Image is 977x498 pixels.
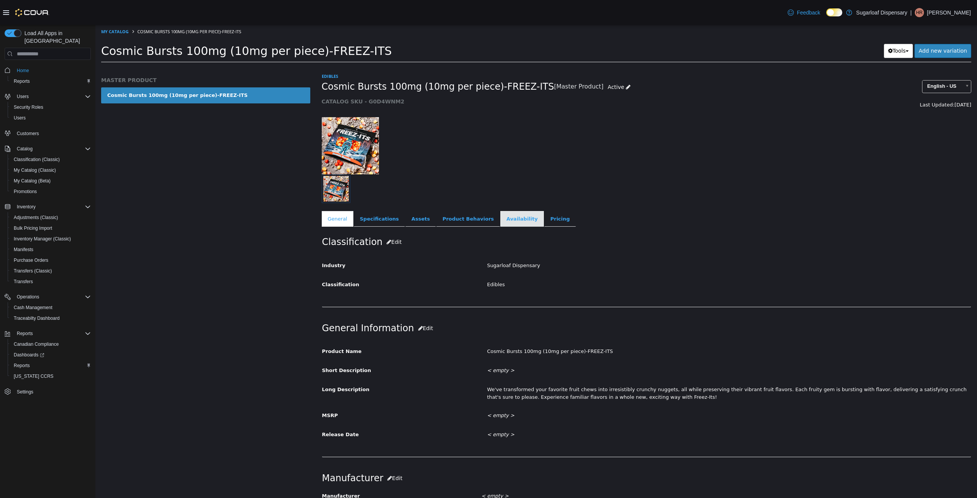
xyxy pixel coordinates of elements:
[927,8,971,17] p: [PERSON_NAME]
[14,225,52,231] span: Bulk Pricing Import
[2,128,94,139] button: Customers
[11,314,91,323] span: Traceabilty Dashboard
[17,93,29,100] span: Users
[386,384,881,398] div: < empty >
[17,330,33,337] span: Reports
[11,166,91,175] span: My Catalog (Classic)
[386,234,881,248] div: Sugarloaf Dispensary
[14,214,58,221] span: Adjustments (Classic)
[226,48,243,54] a: Edibles
[8,223,94,234] button: Bulk Pricing Import
[11,350,91,359] span: Dashboards
[8,360,94,371] button: Reports
[14,66,32,75] a: Home
[17,146,32,152] span: Catalog
[2,91,94,102] button: Users
[449,186,480,202] a: Pricing
[17,294,39,300] span: Operations
[459,59,508,65] small: [Master Product]
[11,224,55,233] a: Bulk Pricing Import
[2,328,94,339] button: Reports
[14,305,52,311] span: Cash Management
[14,268,52,274] span: Transfers (Classic)
[910,8,912,17] p: |
[8,313,94,324] button: Traceabilty Dashboard
[11,277,36,286] a: Transfers
[8,186,94,197] button: Promotions
[11,277,91,286] span: Transfers
[386,320,881,334] div: Cosmic Bursts 100mg (10mg per piece)-FREEZ-ITS
[386,403,881,417] div: < empty >
[11,77,33,86] a: Reports
[11,303,91,312] span: Cash Management
[11,187,91,196] span: Promotions
[11,103,46,112] a: Security Roles
[11,113,91,122] span: Users
[11,266,91,276] span: Transfers (Classic)
[14,247,33,253] span: Manifests
[824,77,859,83] span: Last Updated:
[915,8,924,17] div: Heather Richardson
[11,350,47,359] a: Dashboards
[11,372,56,381] a: [US_STATE] CCRS
[827,55,876,68] a: English - US
[11,361,91,370] span: Reports
[227,468,264,474] span: Manufacturer
[11,155,91,164] span: Classification (Classic)
[11,176,91,185] span: My Catalog (Beta)
[11,256,91,265] span: Purchase Orders
[827,56,866,68] span: English - US
[258,186,310,202] a: Specifications
[14,387,36,396] a: Settings
[14,178,51,184] span: My Catalog (Beta)
[8,234,94,244] button: Inventory Manager (Classic)
[386,253,881,267] div: Edibles
[916,8,922,17] span: HR
[819,19,876,33] a: Add new variation
[859,77,876,83] span: [DATE]
[508,55,539,69] a: Active
[11,187,40,196] a: Promotions
[14,78,30,84] span: Reports
[17,68,29,74] span: Home
[8,102,94,113] button: Security Roles
[14,92,91,101] span: Users
[6,52,215,59] h5: MASTER PRODUCT
[512,59,529,65] span: Active
[14,352,44,358] span: Dashboards
[11,234,74,243] a: Inventory Manager (Classic)
[826,8,842,16] input: Dark Mode
[14,329,36,338] button: Reports
[14,167,56,173] span: My Catalog (Classic)
[11,213,61,222] a: Adjustments (Classic)
[227,407,264,413] span: Release Date
[2,64,94,76] button: Home
[14,144,35,153] button: Catalog
[8,266,94,276] button: Transfers (Classic)
[287,210,310,224] button: Edit
[14,189,37,195] span: Promotions
[8,255,94,266] button: Purchase Orders
[17,204,35,210] span: Inventory
[42,4,146,10] span: Cosmic Bursts 100mg (10mg per piece)-FREEZ-ITS
[6,4,33,10] a: My Catalog
[11,256,52,265] a: Purchase Orders
[8,165,94,176] button: My Catalog (Classic)
[11,213,91,222] span: Adjustments (Classic)
[2,386,94,397] button: Settings
[8,244,94,255] button: Manifests
[11,361,33,370] a: Reports
[11,245,36,254] a: Manifests
[14,363,30,369] span: Reports
[227,324,266,329] span: Product Name
[405,186,448,202] a: Availability
[6,63,215,79] a: Cosmic Bursts 100mg (10mg per piece)-FREEZ-ITS
[14,257,48,263] span: Purchase Orders
[226,92,284,150] img: 150
[14,144,91,153] span: Catalog
[14,315,60,321] span: Traceabilty Dashboard
[14,387,91,396] span: Settings
[14,65,91,75] span: Home
[14,341,59,347] span: Canadian Compliance
[11,103,91,112] span: Security Roles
